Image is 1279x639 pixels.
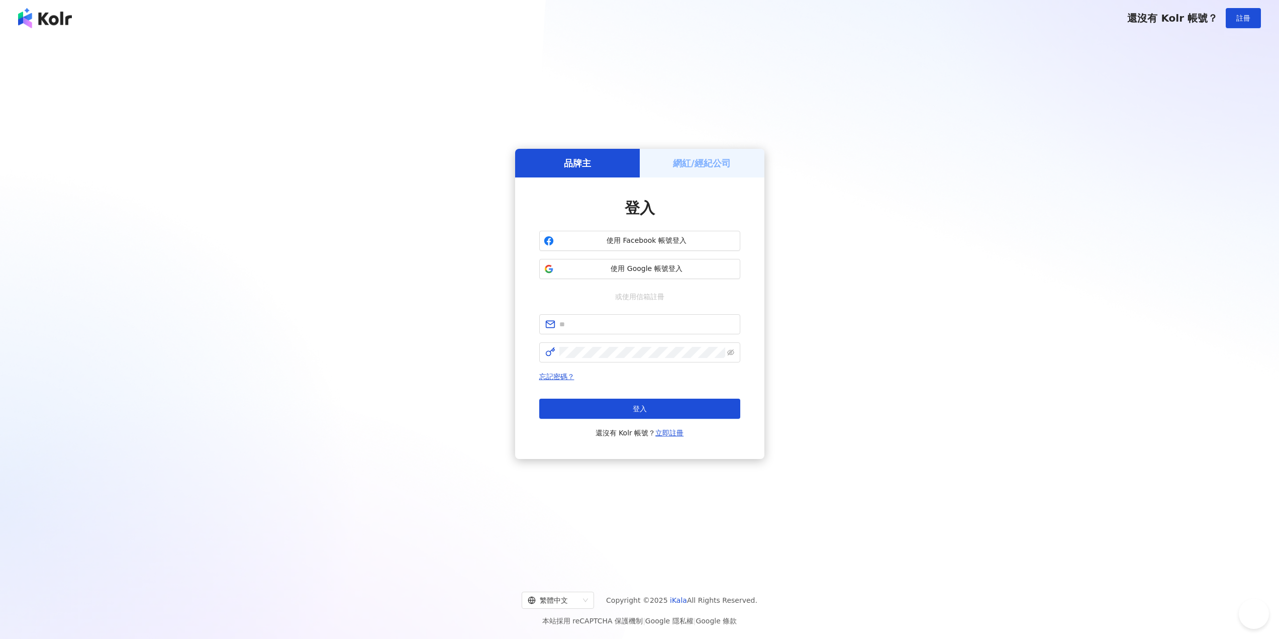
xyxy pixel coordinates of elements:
span: | [643,617,645,625]
h5: 品牌主 [564,157,591,169]
iframe: Help Scout Beacon - Open [1239,599,1269,629]
a: Google 隱私權 [645,617,694,625]
button: 使用 Google 帳號登入 [539,259,740,279]
button: 登入 [539,399,740,419]
button: 註冊 [1226,8,1261,28]
span: | [694,617,696,625]
a: Google 條款 [696,617,737,625]
span: 還沒有 Kolr 帳號？ [1127,12,1218,24]
button: 使用 Facebook 帳號登入 [539,231,740,251]
span: 登入 [633,405,647,413]
span: 使用 Google 帳號登入 [558,264,736,274]
a: 立即註冊 [655,429,683,437]
img: logo [18,8,72,28]
span: eye-invisible [727,349,734,356]
a: 忘記密碼？ [539,373,574,381]
a: iKala [670,596,687,604]
span: 本站採用 reCAPTCHA 保護機制 [542,615,737,627]
span: Copyright © 2025 All Rights Reserved. [606,594,757,606]
h5: 網紅/經紀公司 [673,157,731,169]
div: 繁體中文 [528,592,579,608]
span: 或使用信箱註冊 [608,291,671,302]
span: 登入 [625,199,655,217]
span: 還沒有 Kolr 帳號？ [596,427,684,439]
span: 註冊 [1236,14,1250,22]
span: 使用 Facebook 帳號登入 [558,236,736,246]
